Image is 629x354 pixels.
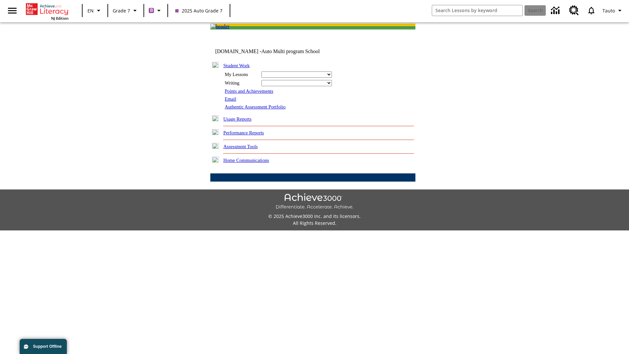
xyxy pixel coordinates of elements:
[87,7,94,14] span: EN
[85,5,105,16] button: Language: EN, Select a language
[146,5,165,16] button: Boost Class color is purple. Change class color
[223,130,264,135] a: Performance Reports
[150,6,153,14] span: B
[223,144,258,149] a: Assessment Tools
[225,72,257,77] div: My Lessons
[600,5,626,16] button: Profile/Settings
[33,344,62,349] span: Support Offline
[3,1,22,20] button: Open side menu
[261,49,320,54] nobr: Auto Multi program School
[212,157,219,163] img: plus.gif
[26,2,68,21] div: Home
[212,129,219,135] img: plus.gif
[225,96,236,102] a: Email
[276,193,353,210] img: Achieve3000 Differentiate Accelerate Achieve
[583,2,600,19] a: Notifications
[225,104,286,109] a: Authentic Assessment Portfolio
[113,7,130,14] span: Grade 7
[212,143,219,149] img: plus.gif
[432,5,523,16] input: search field
[225,80,257,86] div: Writing
[212,62,219,68] img: minus.gif
[223,63,250,68] a: Student Work
[210,24,230,29] img: header
[215,49,336,54] td: [DOMAIN_NAME] -
[225,88,273,94] a: Points and Achievements
[175,7,222,14] span: 2025 Auto Grade 7
[51,16,68,21] span: NJ Edition
[602,7,615,14] span: Tauto
[223,116,252,122] a: Usage Reports
[212,115,219,121] img: plus.gif
[20,339,67,354] button: Support Offline
[565,2,583,19] a: Resource Center, Will open in new tab
[110,5,142,16] button: Grade: Grade 7, Select a grade
[223,158,269,163] a: Home Communications
[547,2,565,20] a: Data Center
